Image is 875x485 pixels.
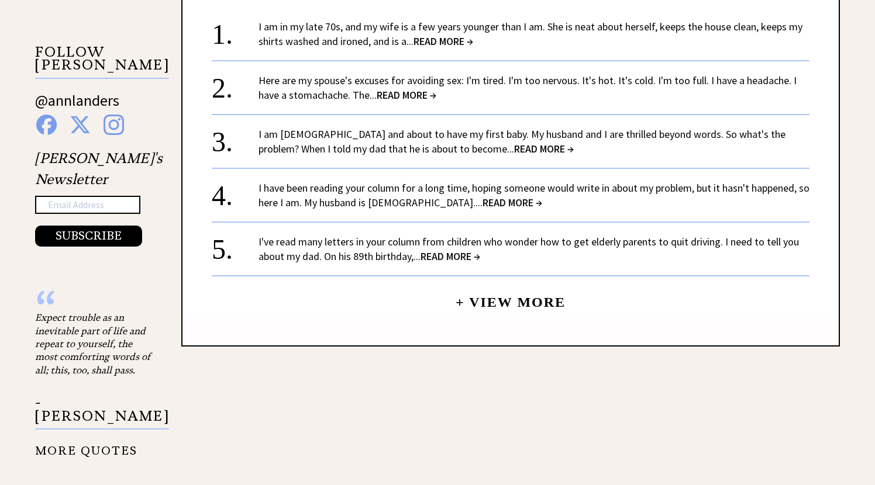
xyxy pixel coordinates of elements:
[36,115,57,135] img: facebook%20blue.png
[35,396,169,429] p: - [PERSON_NAME]
[35,435,137,458] a: MORE QUOTES
[483,196,542,209] span: READ MORE →
[212,181,259,202] div: 4.
[35,46,169,79] p: FOLLOW [PERSON_NAME]
[456,285,566,310] a: + View More
[35,311,152,376] div: Expect trouble as an inevitable part of life and repeat to yourself, the most comforting words of...
[70,115,91,135] img: x%20blue.png
[259,127,786,155] a: I am [DEMOGRAPHIC_DATA] and about to have my first baby. My husband and I are thrilled beyond wor...
[514,142,574,155] span: READ MORE →
[414,34,473,48] span: READ MORE →
[35,148,163,247] div: [PERSON_NAME]'s Newsletter
[35,196,140,214] input: Email Address
[212,234,259,256] div: 5.
[104,115,124,135] img: instagram%20blue.png
[212,127,259,148] div: 3.
[212,73,259,95] div: 2.
[35,226,142,247] button: SUBSCRIBE
[35,91,119,122] a: @annlanders
[35,299,152,311] div: “
[259,20,802,48] a: I am in my late 70s, and my wife is a few years younger than I am. She is neat about herself, kee...
[421,250,480,263] span: READ MORE →
[259,74,797,102] a: Here are my spouse's excuses for avoiding sex: I'm tired. I'm too nervous. It's hot. It's cold. I...
[259,181,809,209] a: I have been reading your column for a long time, hoping someone would write in about my problem, ...
[259,235,799,263] a: I've read many letters in your column from children who wonder how to get elderly parents to quit...
[377,88,436,102] span: READ MORE →
[212,19,259,41] div: 1.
